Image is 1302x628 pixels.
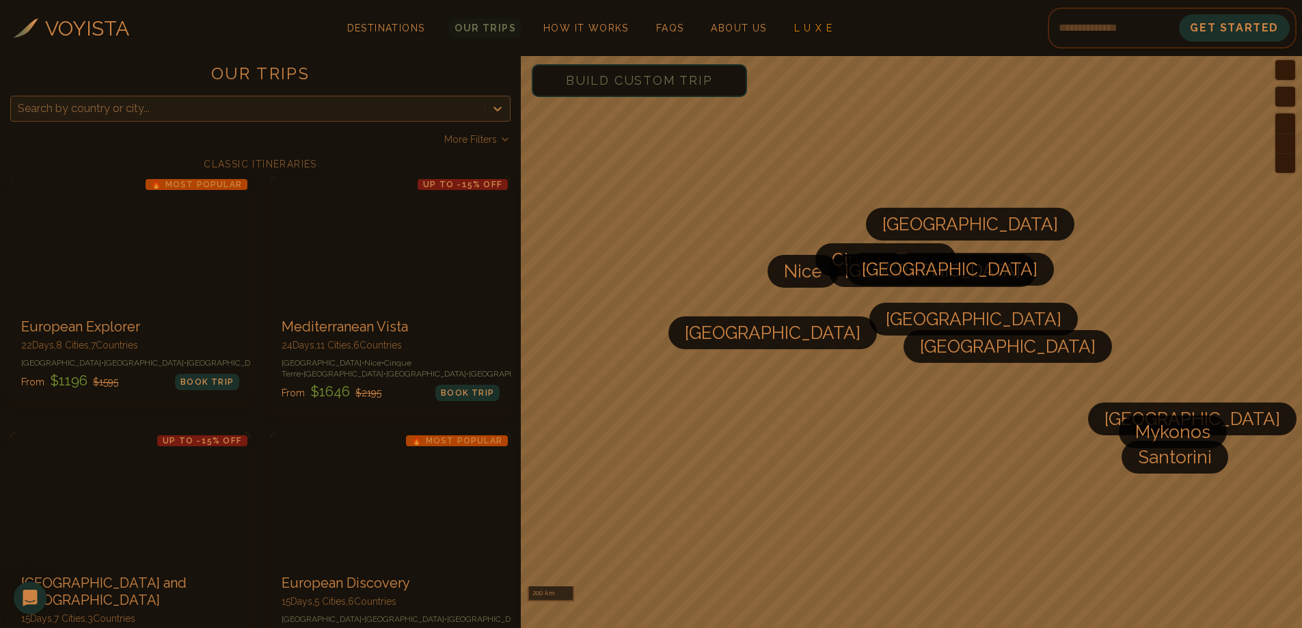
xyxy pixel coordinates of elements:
[862,253,1037,286] span: [GEOGRAPHIC_DATA]
[538,18,634,38] a: How It Works
[21,575,239,609] h3: [GEOGRAPHIC_DATA] and [GEOGRAPHIC_DATA]
[544,51,735,109] span: Build Custom Trip
[308,383,353,400] span: $ 1646
[282,575,500,592] h3: European Discovery
[282,318,500,336] h3: Mediterranean Vista
[543,23,629,33] span: How It Works
[10,63,511,96] h1: OUR TRIPS
[705,18,772,38] a: About Us
[685,316,860,349] span: [GEOGRAPHIC_DATA]
[1179,14,1290,42] button: Get Started
[1275,113,1295,133] button: Zoom in
[187,358,269,368] span: [GEOGRAPHIC_DATA] •
[282,338,500,352] p: 24 Days, 11 Cities, 6 Countr ies
[1048,12,1179,44] input: Email address
[282,595,500,608] p: 15 Days, 5 Cities, 6 Countr ies
[271,176,511,412] a: Mediterranean VistaUp to -15% OFFMediterranean Vista24Days,11 Cities,6Countries[GEOGRAPHIC_DATA]•...
[175,374,239,390] div: BOOK TRIP
[282,358,364,368] span: [GEOGRAPHIC_DATA] •
[386,369,469,379] span: [GEOGRAPHIC_DATA] •
[13,18,38,38] img: Voyista Logo
[1275,133,1295,153] button: Zoom out
[157,435,247,446] p: Up to -15% OFF
[303,369,386,379] span: [GEOGRAPHIC_DATA] •
[784,255,822,288] span: Nice
[651,18,690,38] a: FAQs
[1135,415,1210,448] span: Mykonos
[789,18,839,38] a: L U X E
[1275,154,1295,173] span: Reset bearing to north
[1275,87,1295,107] button: Enter fullscreen
[832,243,940,276] span: Cinque Terre
[282,614,364,624] span: [GEOGRAPHIC_DATA] •
[418,179,508,190] p: Up to -15% OFF
[1275,60,1295,80] button: Find my location
[447,614,530,624] span: [GEOGRAPHIC_DATA] •
[104,358,187,368] span: [GEOGRAPHIC_DATA] •
[21,612,239,625] p: 15 Days, 7 Cities, 3 Countr ies
[364,614,447,624] span: [GEOGRAPHIC_DATA] •
[444,133,497,146] span: More Filters
[282,382,381,401] p: From
[10,157,511,171] h2: CLASSIC ITINERARIES
[21,318,239,336] h3: European Explorer
[532,64,747,97] button: Build Custom Trip
[711,23,766,33] span: About Us
[882,208,1058,241] span: [GEOGRAPHIC_DATA]
[13,13,129,44] a: VOYISTA
[521,53,1302,628] canvas: Map
[47,372,90,389] span: $ 1196
[146,179,247,190] p: 🔥 Most Popular
[355,387,381,398] span: $ 2195
[435,385,500,401] div: BOOK TRIP
[14,582,46,614] div: Open Intercom Messenger
[449,18,521,38] a: Our Trips
[525,608,585,624] a: Mapbox homepage
[455,23,516,33] span: Our Trips
[469,369,552,379] span: [GEOGRAPHIC_DATA] •
[364,358,384,368] span: Nice •
[21,371,118,390] p: From
[21,338,239,352] p: 22 Days, 8 Cities, 7 Countr ies
[1104,402,1280,435] span: [GEOGRAPHIC_DATA]
[920,330,1096,363] span: [GEOGRAPHIC_DATA]
[845,254,1020,287] span: [GEOGRAPHIC_DATA]
[794,23,833,33] span: L U X E
[886,303,1061,336] span: [GEOGRAPHIC_DATA]
[45,13,129,44] h3: VOYISTA
[1138,441,1212,474] span: Santorini
[342,17,431,57] span: Destinations
[1275,153,1295,173] button: Reset bearing to north
[10,176,250,401] a: European Explorer🔥 Most PopularEuropean Explorer22Days,8 Cities,7Countries[GEOGRAPHIC_DATA]•[GEOG...
[21,358,104,368] span: [GEOGRAPHIC_DATA] •
[528,586,574,601] div: 200 km
[93,377,118,387] span: $ 1595
[406,435,508,446] p: 🔥 Most Popular
[656,23,684,33] span: FAQs
[1275,134,1295,153] span: Zoom out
